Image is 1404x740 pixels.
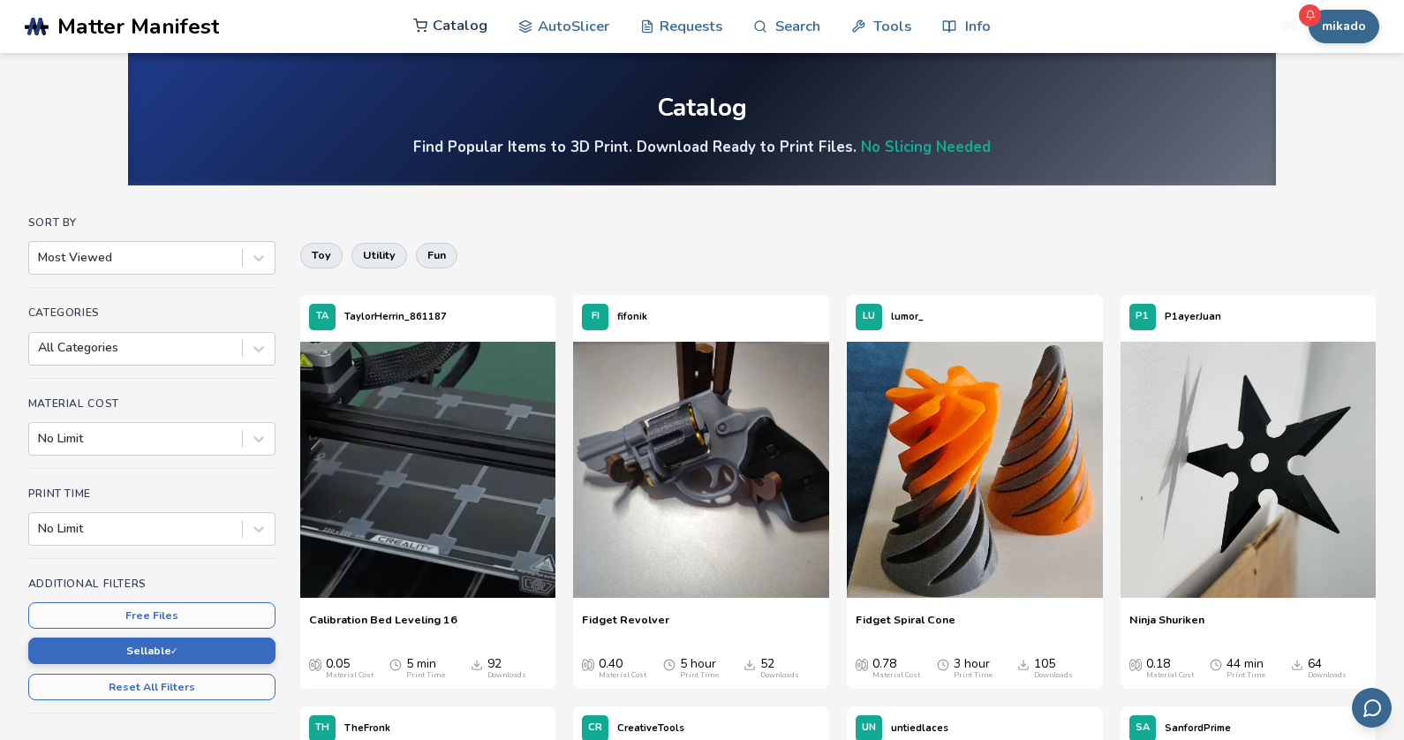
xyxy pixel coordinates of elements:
[617,307,647,326] p: fifonik
[487,671,526,680] div: Downloads
[582,613,669,639] a: Fidget Revolver
[1227,657,1265,680] div: 44 min
[300,243,343,268] button: toy
[326,657,374,680] div: 0.05
[863,311,875,322] span: LU
[1352,688,1392,728] button: Send feedback via email
[1291,657,1303,671] span: Downloads
[657,94,747,122] div: Catalog
[416,243,457,268] button: fun
[891,307,924,326] p: lumor_
[28,397,276,410] h4: Material Cost
[617,719,684,737] p: CreativeTools
[891,719,948,737] p: untiedlaces
[1034,671,1073,680] div: Downloads
[38,522,42,536] input: No Limit
[856,613,955,639] a: Fidget Spiral Cone
[38,341,42,355] input: All Categories
[1146,671,1194,680] div: Material Cost
[856,657,868,671] span: Average Cost
[1034,657,1073,680] div: 105
[582,657,594,671] span: Average Cost
[28,487,276,500] h4: Print Time
[599,671,646,680] div: Material Cost
[592,311,600,322] span: FI
[1210,657,1222,671] span: Average Print Time
[760,657,799,680] div: 52
[1129,613,1204,639] a: Ninja Shuriken
[315,722,329,734] span: TH
[28,602,276,629] button: Free Files
[1136,311,1149,322] span: P1
[38,432,42,446] input: No Limit
[326,671,374,680] div: Material Cost
[937,657,949,671] span: Average Print Time
[954,671,993,680] div: Print Time
[680,671,719,680] div: Print Time
[872,671,920,680] div: Material Cost
[1309,10,1379,43] button: mikado
[309,613,457,639] a: Calibration Bed Leveling 16
[1308,657,1347,680] div: 64
[344,719,390,737] p: TheFronk
[351,243,407,268] button: utility
[1146,657,1194,680] div: 0.18
[872,657,920,680] div: 0.78
[1017,657,1030,671] span: Downloads
[28,638,276,664] button: Sellable✓
[680,657,719,680] div: 5 hour
[309,657,321,671] span: Average Cost
[1129,657,1142,671] span: Average Cost
[471,657,483,671] span: Downloads
[344,307,447,326] p: TaylorHerrin_861187
[760,671,799,680] div: Downloads
[487,657,526,680] div: 92
[28,216,276,229] h4: Sort By
[28,578,276,590] h4: Additional Filters
[28,306,276,319] h4: Categories
[316,311,328,322] span: TA
[954,657,993,680] div: 3 hour
[28,674,276,700] button: Reset All Filters
[1136,722,1150,734] span: SA
[1227,671,1265,680] div: Print Time
[588,722,602,734] span: CR
[406,671,445,680] div: Print Time
[413,137,991,157] h4: Find Popular Items to 3D Print. Download Ready to Print Files.
[744,657,756,671] span: Downloads
[406,657,445,680] div: 5 min
[1165,719,1231,737] p: SanfordPrime
[663,657,676,671] span: Average Print Time
[1165,307,1221,326] p: P1ayerJuan
[599,657,646,680] div: 0.40
[389,657,402,671] span: Average Print Time
[1308,671,1347,680] div: Downloads
[861,137,991,157] a: No Slicing Needed
[862,722,876,734] span: UN
[57,14,219,39] span: Matter Manifest
[38,251,42,265] input: Most Viewed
